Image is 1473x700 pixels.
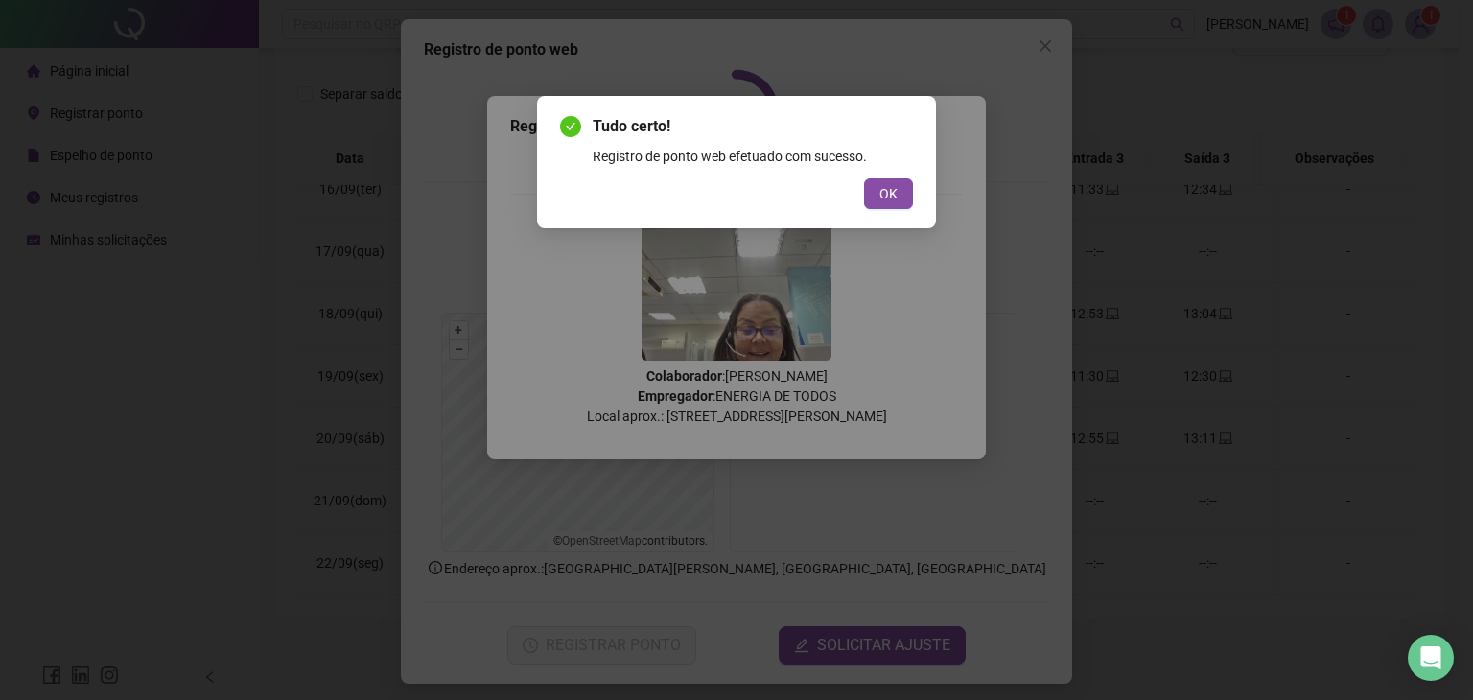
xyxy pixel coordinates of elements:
span: OK [879,183,898,204]
span: check-circle [560,116,581,137]
button: OK [864,178,913,209]
div: Open Intercom Messenger [1408,635,1454,681]
span: Tudo certo! [593,115,913,138]
div: Registro de ponto web efetuado com sucesso. [593,146,913,167]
